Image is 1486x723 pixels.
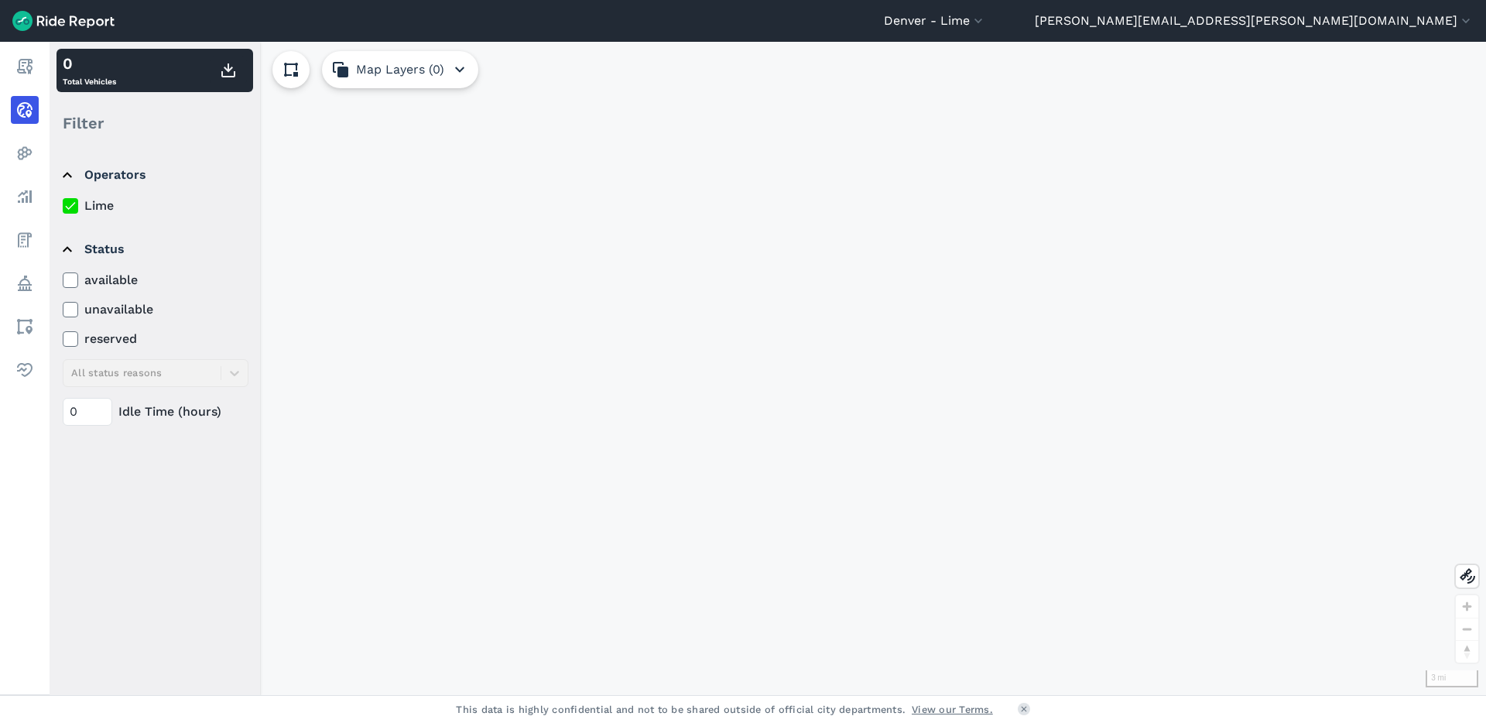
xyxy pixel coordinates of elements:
[912,702,993,717] a: View our Terms.
[12,11,115,31] img: Ride Report
[63,228,246,271] summary: Status
[11,269,39,297] a: Policy
[11,356,39,384] a: Health
[50,42,1486,695] div: loading
[56,99,253,147] div: Filter
[63,330,248,348] label: reserved
[1035,12,1474,30] button: [PERSON_NAME][EMAIL_ADDRESS][PERSON_NAME][DOMAIN_NAME]
[63,300,248,319] label: unavailable
[11,183,39,211] a: Analyze
[63,398,248,426] div: Idle Time (hours)
[11,226,39,254] a: Fees
[63,52,116,75] div: 0
[11,139,39,167] a: Heatmaps
[322,51,478,88] button: Map Layers (0)
[11,313,39,341] a: Areas
[11,96,39,124] a: Realtime
[63,271,248,290] label: available
[884,12,986,30] button: Denver - Lime
[63,153,246,197] summary: Operators
[63,197,248,215] label: Lime
[11,53,39,81] a: Report
[63,52,116,89] div: Total Vehicles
